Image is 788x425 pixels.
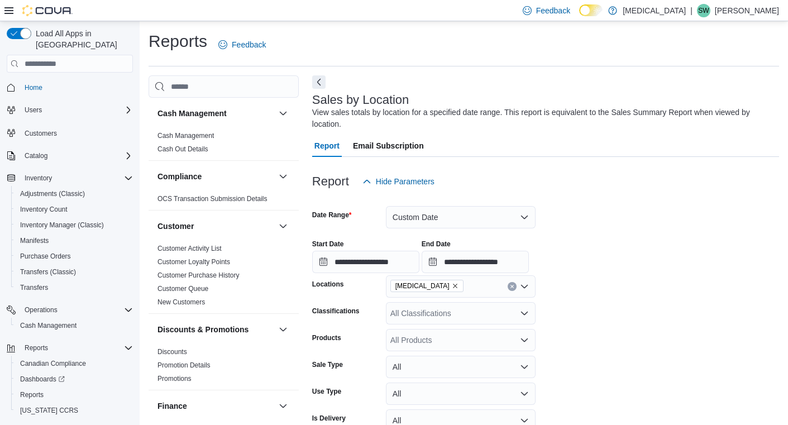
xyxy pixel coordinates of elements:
[579,4,603,16] input: Dark Mode
[16,357,90,370] a: Canadian Compliance
[16,265,80,279] a: Transfers (Classic)
[20,390,44,399] span: Reports
[386,383,536,405] button: All
[11,202,137,217] button: Inventory Count
[149,345,299,390] div: Discounts & Promotions
[276,107,290,120] button: Cash Management
[11,233,137,249] button: Manifests
[16,250,133,263] span: Purchase Orders
[16,281,133,294] span: Transfers
[16,319,133,332] span: Cash Management
[157,324,274,335] button: Discounts & Promotions
[20,171,56,185] button: Inventory
[312,280,344,289] label: Locations
[25,305,58,314] span: Operations
[149,129,299,160] div: Cash Management
[22,5,73,16] img: Cova
[312,75,326,89] button: Next
[157,374,192,383] span: Promotions
[312,333,341,342] label: Products
[20,149,52,163] button: Catalog
[276,399,290,413] button: Finance
[16,250,75,263] a: Purchase Orders
[508,282,517,291] button: Clear input
[20,127,61,140] a: Customers
[11,403,137,418] button: [US_STATE] CCRS
[11,356,137,371] button: Canadian Compliance
[353,135,424,157] span: Email Subscription
[11,280,137,295] button: Transfers
[20,283,48,292] span: Transfers
[157,284,208,293] span: Customer Queue
[312,211,352,219] label: Date Range
[25,129,57,138] span: Customers
[20,321,77,330] span: Cash Management
[149,192,299,210] div: Compliance
[276,323,290,336] button: Discounts & Promotions
[16,357,133,370] span: Canadian Compliance
[157,145,208,153] a: Cash Out Details
[157,171,274,182] button: Compliance
[20,375,65,384] span: Dashboards
[20,359,86,368] span: Canadian Compliance
[20,341,133,355] span: Reports
[157,400,187,412] h3: Finance
[157,108,227,119] h3: Cash Management
[697,4,710,17] div: Sonny Wong
[20,189,85,198] span: Adjustments (Classic)
[358,170,439,193] button: Hide Parameters
[11,371,137,387] a: Dashboards
[157,348,187,356] a: Discounts
[16,373,133,386] span: Dashboards
[11,387,137,403] button: Reports
[452,283,459,289] button: Remove Muse from selection in this group
[20,80,133,94] span: Home
[157,245,222,252] a: Customer Activity List
[11,186,137,202] button: Adjustments (Classic)
[16,203,133,216] span: Inventory Count
[312,414,346,423] label: Is Delivery
[20,303,133,317] span: Operations
[2,102,137,118] button: Users
[312,175,349,188] h3: Report
[157,400,274,412] button: Finance
[2,302,137,318] button: Operations
[579,16,580,17] span: Dark Mode
[157,244,222,253] span: Customer Activity List
[25,174,52,183] span: Inventory
[520,309,529,318] button: Open list of options
[16,203,72,216] a: Inventory Count
[422,240,451,249] label: End Date
[20,221,104,230] span: Inventory Manager (Classic)
[20,303,62,317] button: Operations
[20,103,133,117] span: Users
[276,170,290,183] button: Compliance
[25,343,48,352] span: Reports
[214,34,270,56] a: Feedback
[11,318,137,333] button: Cash Management
[422,251,529,273] input: Press the down key to open a popover containing a calendar.
[149,30,207,52] h1: Reports
[20,81,47,94] a: Home
[16,281,52,294] a: Transfers
[16,373,69,386] a: Dashboards
[2,340,137,356] button: Reports
[2,148,137,164] button: Catalog
[20,341,52,355] button: Reports
[157,361,211,370] span: Promotion Details
[16,234,53,247] a: Manifests
[312,240,344,249] label: Start Date
[157,285,208,293] a: Customer Queue
[386,356,536,378] button: All
[386,206,536,228] button: Custom Date
[25,106,42,114] span: Users
[157,298,205,306] a: New Customers
[20,103,46,117] button: Users
[690,4,693,17] p: |
[157,221,194,232] h3: Customer
[520,336,529,345] button: Open list of options
[157,375,192,383] a: Promotions
[157,145,208,154] span: Cash Out Details
[16,388,48,402] a: Reports
[16,218,108,232] a: Inventory Manager (Classic)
